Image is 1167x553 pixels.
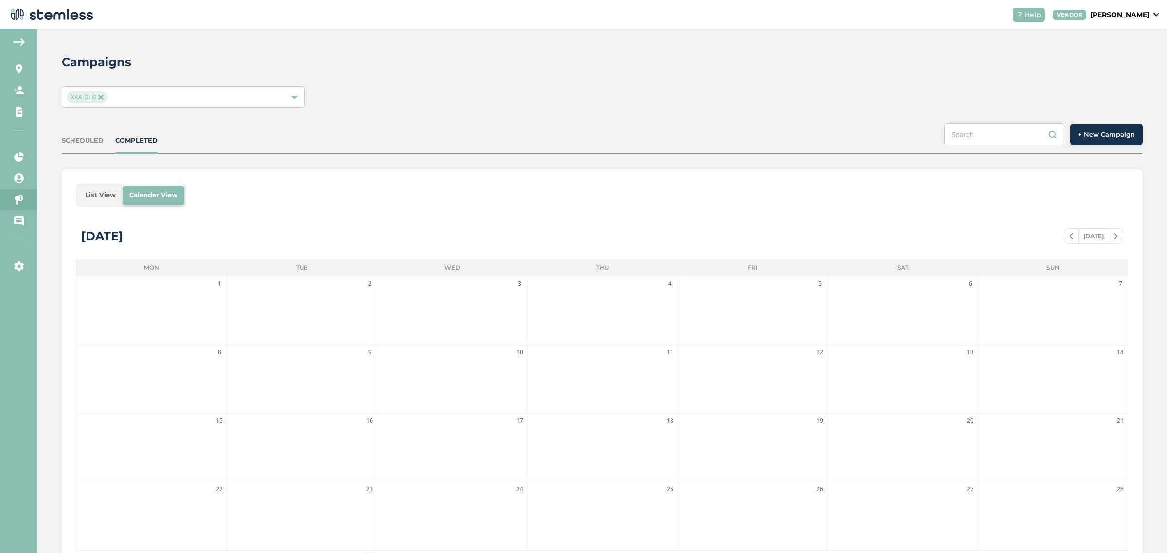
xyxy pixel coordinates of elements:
li: Sat [828,259,978,276]
img: icon-chevron-right-bae969c5.svg [1114,233,1118,239]
span: 8 [214,347,224,357]
span: 2 [365,279,374,289]
span: 17 [515,416,525,426]
span: 23 [365,484,374,494]
span: 22 [214,484,224,494]
img: icon_down-arrow-small-66adaf34.svg [1153,13,1159,17]
img: icon-close-accent-8a337256.svg [98,95,103,100]
span: 24 [515,484,525,494]
span: + New Campaign [1078,130,1135,139]
span: XRAIDED [67,91,107,103]
span: 5 [815,279,825,289]
div: VENDOR [1053,10,1086,20]
span: 6 [965,279,975,289]
span: 11 [665,347,675,357]
li: Thu [527,259,677,276]
li: Fri [677,259,828,276]
p: [PERSON_NAME] [1090,10,1149,20]
span: 28 [1115,484,1125,494]
img: icon-arrow-back-accent-c549486e.svg [13,38,25,46]
span: Help [1025,10,1041,20]
span: 26 [815,484,825,494]
div: COMPLETED [115,136,158,146]
button: + New Campaign [1070,124,1143,145]
span: 9 [365,347,374,357]
li: Mon [76,259,227,276]
span: 1 [214,279,224,289]
span: 15 [214,416,224,426]
li: Wed [377,259,527,276]
span: 10 [515,347,525,357]
span: 14 [1115,347,1125,357]
img: icon-help-white-03924b79.svg [1017,12,1023,17]
span: 20 [965,416,975,426]
li: Tue [227,259,377,276]
h2: Campaigns [62,53,131,71]
span: 13 [965,347,975,357]
li: Sun [978,259,1128,276]
img: icon-chevron-left-b8c47ebb.svg [1069,233,1073,239]
span: 19 [815,416,825,426]
input: Search [944,123,1064,145]
span: 16 [365,416,374,426]
span: 12 [815,347,825,357]
span: 25 [665,484,675,494]
span: 3 [515,279,525,289]
img: logo-dark-0685b13c.svg [8,5,93,24]
div: [DATE] [81,227,123,245]
li: List View [78,186,123,205]
span: 7 [1115,279,1125,289]
span: 18 [665,416,675,426]
li: Calendar View [123,186,184,205]
span: 4 [665,279,675,289]
span: 27 [965,484,975,494]
span: [DATE] [1078,229,1109,243]
iframe: Chat Widget [1118,506,1167,553]
div: SCHEDULED [62,136,104,146]
span: 21 [1115,416,1125,426]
